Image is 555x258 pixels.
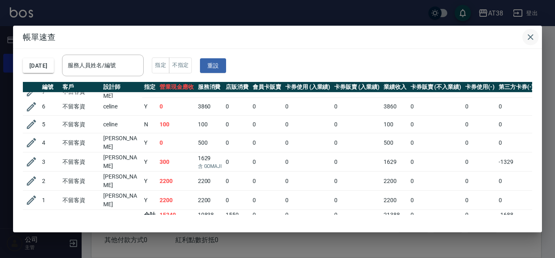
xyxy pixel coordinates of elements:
[40,82,60,93] th: 編號
[463,116,497,133] td: 0
[283,116,333,133] td: 0
[283,133,333,152] td: 0
[101,172,142,191] td: [PERSON_NAME]
[251,116,283,133] td: 0
[463,133,497,152] td: 0
[463,210,497,221] td: 0
[408,172,463,191] td: 0
[152,57,169,73] button: 指定
[224,191,251,210] td: 0
[382,191,408,210] td: 2200
[332,82,382,93] th: 卡券販賣 (入業績)
[463,152,497,172] td: 0
[497,98,536,116] td: 0
[196,116,224,133] td: 100
[463,98,497,116] td: 0
[158,133,196,152] td: 0
[60,191,101,210] td: 不留客資
[332,133,382,152] td: 0
[158,191,196,210] td: 2200
[40,152,60,172] td: 3
[251,133,283,152] td: 0
[332,172,382,191] td: 0
[382,82,408,93] th: 業績收入
[497,133,536,152] td: 0
[251,191,283,210] td: 0
[101,116,142,133] td: celine
[101,82,142,93] th: 設計師
[142,172,158,191] td: Y
[196,98,224,116] td: 3860
[332,152,382,172] td: 0
[158,210,196,221] td: 15340
[224,210,251,221] td: 1550
[332,116,382,133] td: 0
[382,172,408,191] td: 2200
[101,133,142,152] td: [PERSON_NAME]
[101,98,142,116] td: celine
[142,98,158,116] td: Y
[224,152,251,172] td: 0
[497,82,536,93] th: 第三方卡券(-)
[224,172,251,191] td: 0
[169,57,192,73] button: 不指定
[251,98,283,116] td: 0
[497,152,536,172] td: -1329
[382,133,408,152] td: 500
[408,191,463,210] td: 0
[497,172,536,191] td: 0
[251,172,283,191] td: 0
[463,82,497,93] th: 卡券使用(-)
[251,152,283,172] td: 0
[101,191,142,210] td: [PERSON_NAME]
[497,116,536,133] td: 0
[158,152,196,172] td: 300
[408,152,463,172] td: 0
[224,82,251,93] th: 店販消費
[497,210,536,221] td: -1688
[13,26,542,49] h2: 帳單速查
[196,210,224,221] td: 19838
[196,152,224,172] td: 1629
[196,133,224,152] td: 500
[60,152,101,172] td: 不留客資
[224,98,251,116] td: 0
[198,163,222,170] p: 含 GOMAJI
[158,98,196,116] td: 0
[251,210,283,221] td: 0
[200,58,226,73] button: 重設
[408,82,463,93] th: 卡券販賣 (不入業績)
[142,116,158,133] td: N
[40,133,60,152] td: 4
[224,116,251,133] td: 0
[60,82,101,93] th: 客戶
[60,116,101,133] td: 不留客資
[382,152,408,172] td: 1629
[224,133,251,152] td: 0
[60,133,101,152] td: 不留客資
[158,116,196,133] td: 100
[142,82,158,93] th: 指定
[283,210,333,221] td: 0
[142,133,158,152] td: Y
[60,172,101,191] td: 不留客資
[283,98,333,116] td: 0
[382,116,408,133] td: 100
[408,98,463,116] td: 0
[40,98,60,116] td: 6
[196,172,224,191] td: 2200
[283,172,333,191] td: 0
[332,98,382,116] td: 0
[497,191,536,210] td: 0
[332,210,382,221] td: 0
[408,116,463,133] td: 0
[142,152,158,172] td: Y
[408,210,463,221] td: 0
[283,191,333,210] td: 0
[158,82,196,93] th: 營業現金應收
[283,82,333,93] th: 卡券使用 (入業績)
[40,116,60,133] td: 5
[382,210,408,221] td: 21388
[101,152,142,172] td: [PERSON_NAME]
[40,191,60,210] td: 1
